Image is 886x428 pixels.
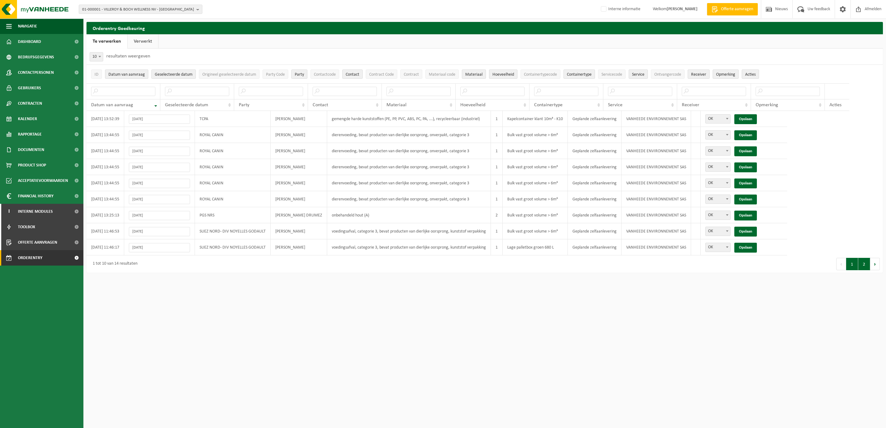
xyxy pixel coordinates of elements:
span: Orderentry Goedkeuring [18,250,70,266]
span: OK [705,178,731,188]
td: VANHEEDE ENVIRONNEMENT SAS [622,191,691,207]
td: [PERSON_NAME] [271,239,327,255]
td: onbehandeld hout (A) [327,207,491,223]
td: VANHEEDE ENVIRONNEMENT SAS [622,207,691,223]
span: OK [705,162,731,172]
span: Product Shop [18,157,46,173]
td: 1 [491,159,503,175]
a: Opslaan [734,146,757,156]
td: Kapelcontainer klant 10m³ - K10 [503,111,568,127]
td: ROYAL CANIN [195,127,271,143]
span: Receiver [682,103,699,107]
span: 01-000001 - VILLEROY & BOCH WELLNESS NV - [GEOGRAPHIC_DATA] [82,5,194,14]
td: Bulk vast groot volume > 6m³ [503,207,568,223]
span: Acties [745,72,756,77]
span: Origineel geselecteerde datum [202,72,256,77]
button: Origineel geselecteerde datumOrigineel geselecteerde datum: Activate to sort [199,69,259,79]
td: [PERSON_NAME] [271,143,327,159]
button: OpmerkingOpmerking: Activate to sort [713,69,739,79]
strong: [PERSON_NAME] [667,7,698,11]
td: ROYAL CANIN [195,159,271,175]
span: Interne modules [18,204,53,219]
td: VANHEEDE ENVIRONNEMENT SAS [622,127,691,143]
span: Containertypecode [524,72,557,77]
span: Servicecode [601,72,622,77]
a: Opslaan [734,195,757,204]
td: 1 [491,191,503,207]
div: 1 tot 10 van 14 resultaten [90,258,137,270]
span: Containertype [534,103,563,107]
button: Contract CodeContract Code: Activate to sort [366,69,397,79]
span: ID [95,72,99,77]
button: 1 [846,258,858,270]
a: Opslaan [734,178,757,188]
td: [PERSON_NAME] DRUMEZ [271,207,327,223]
td: TCPA [195,111,271,127]
span: Toolbox [18,219,35,235]
td: Geplande zelfaanlevering [568,175,622,191]
td: ROYAL CANIN [195,191,271,207]
span: OK [705,227,731,236]
span: Materiaal code [429,72,455,77]
button: ContractContract: Activate to sort [400,69,422,79]
td: SUEZ NORD- DIV NOYELLES GODAULT [195,223,271,239]
span: Offerte aanvragen [18,235,57,250]
button: ServicecodeServicecode: Activate to sort [598,69,626,79]
button: Datum van aanvraagDatum van aanvraag: Activate to remove sorting [105,69,148,79]
span: Hoeveelheid [492,72,514,77]
span: Datum van aanvraag [91,103,133,107]
a: Opslaan [734,243,757,253]
span: OK [706,131,730,139]
span: Contract Code [369,72,394,77]
button: PartyParty: Activate to sort [291,69,307,79]
button: Party CodeParty Code: Activate to sort [263,69,288,79]
span: Geselecteerde datum [165,103,208,107]
span: OK [705,243,731,252]
span: Receiver [691,72,706,77]
td: Bulk vast groot volume > 6m³ [503,223,568,239]
a: Opslaan [734,162,757,172]
td: VANHEEDE ENVIRONNEMENT SAS [622,143,691,159]
button: Materiaal codeMateriaal code: Activate to sort [425,69,459,79]
td: Geplande zelfaanlevering [568,127,622,143]
span: Datum van aanvraag [108,72,145,77]
td: 1 [491,143,503,159]
td: Geplande zelfaanlevering [568,191,622,207]
td: 1 [491,111,503,127]
label: resultaten weergeven [106,54,150,59]
span: OK [705,195,731,204]
td: voedingsafval, categorie 3, bevat producten van dierlijke oorsprong, kunststof verpakking [327,223,491,239]
button: OntvangercodeOntvangercode: Activate to sort [651,69,685,79]
td: [PERSON_NAME] [271,111,327,127]
button: HoeveelheidHoeveelheid: Activate to sort [489,69,517,79]
span: OK [705,114,731,124]
span: Kalender [18,111,37,127]
td: Lage palletbox groen 680 L [503,239,568,255]
span: Materiaal [386,103,407,107]
td: 1 [491,239,503,255]
td: VANHEEDE ENVIRONNEMENT SAS [622,223,691,239]
td: [DATE] 11:46:17 [86,239,124,255]
button: 01-000001 - VILLEROY & BOCH WELLNESS NV - [GEOGRAPHIC_DATA] [79,5,202,14]
a: Verwerkt [128,34,158,48]
span: Acceptatievoorwaarden [18,173,68,188]
td: [DATE] 13:52:39 [86,111,124,127]
span: I [6,204,12,219]
button: Acties [742,69,759,79]
button: MateriaalMateriaal: Activate to sort [462,69,486,79]
button: IDID: Activate to sort [91,69,102,79]
td: ROYAL CANIN [195,175,271,191]
td: gemengde harde kunststoffen (PE, PP, PVC, ABS, PC, PA, ...), recycleerbaar (industriel) [327,111,491,127]
td: Bulk vast groot volume > 6m³ [503,191,568,207]
span: Party Code [266,72,285,77]
a: Opslaan [734,211,757,220]
span: Contactcode [314,72,336,77]
button: Next [870,258,880,270]
span: OK [705,146,731,156]
span: 10 [90,52,103,61]
td: Bulk vast groot volume > 6m³ [503,143,568,159]
button: Previous [836,258,846,270]
td: [PERSON_NAME] [271,223,327,239]
button: ReceiverReceiver: Activate to sort [688,69,710,79]
span: Ontvangercode [654,72,681,77]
